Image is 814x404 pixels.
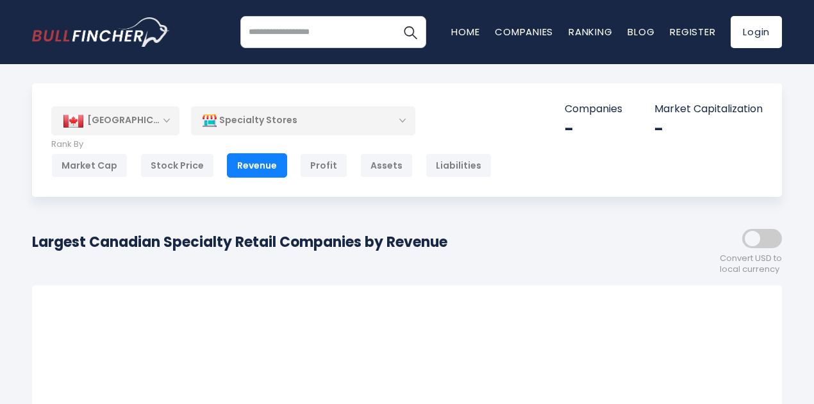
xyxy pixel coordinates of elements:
[51,106,179,135] div: [GEOGRAPHIC_DATA]
[140,153,214,178] div: Stock Price
[670,25,715,38] a: Register
[720,253,782,275] span: Convert USD to local currency
[731,16,782,48] a: Login
[495,25,553,38] a: Companies
[191,106,415,135] div: Specialty Stores
[32,17,170,47] img: bullfincher logo
[300,153,347,178] div: Profit
[654,103,763,116] p: Market Capitalization
[32,17,170,47] a: Go to homepage
[32,231,447,253] h1: Largest Canadian Specialty Retail Companies by Revenue
[654,119,763,139] div: -
[565,119,622,139] div: -
[627,25,654,38] a: Blog
[227,153,287,178] div: Revenue
[565,103,622,116] p: Companies
[426,153,492,178] div: Liabilities
[451,25,479,38] a: Home
[360,153,413,178] div: Assets
[51,139,492,150] p: Rank By
[569,25,612,38] a: Ranking
[394,16,426,48] button: Search
[51,153,128,178] div: Market Cap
